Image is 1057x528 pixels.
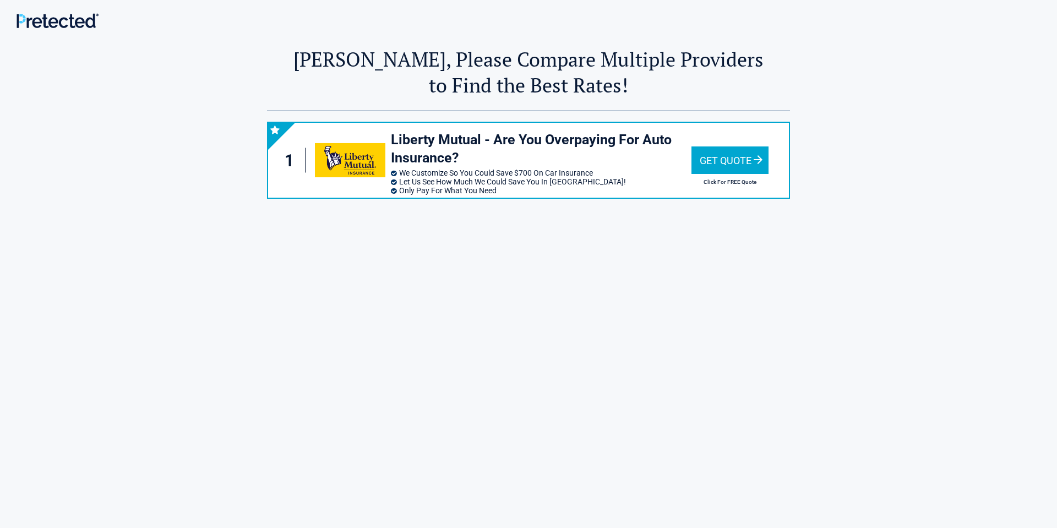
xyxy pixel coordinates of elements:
li: Only Pay For What You Need [391,186,691,195]
img: libertymutual's logo [315,143,385,177]
h2: Click For FREE Quote [691,179,769,185]
li: We Customize So You Could Save $700 On Car Insurance [391,168,691,177]
div: Get Quote [691,146,769,174]
li: Let Us See How Much We Could Save You In [GEOGRAPHIC_DATA]! [391,177,691,186]
h3: Liberty Mutual - Are You Overpaying For Auto Insurance? [391,131,691,167]
div: 1 [279,148,306,173]
img: Main Logo [17,13,99,28]
h2: [PERSON_NAME], Please Compare Multiple Providers to Find the Best Rates! [267,46,790,98]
